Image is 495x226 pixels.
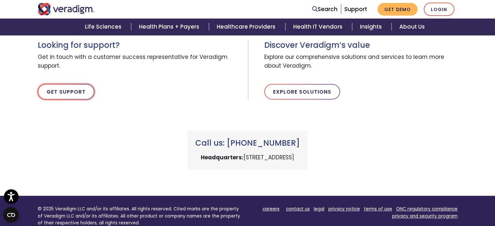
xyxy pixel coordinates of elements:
[392,19,433,35] a: About Us
[352,19,392,35] a: Insights
[286,206,310,212] a: contact us
[38,50,243,73] span: Get in touch with a customer success representative for Veradigm support.
[263,206,280,212] a: careers
[424,3,454,16] a: Login
[396,206,458,212] a: ONC regulatory compliance
[38,84,94,100] a: Get Support
[312,5,337,14] a: Search
[201,153,243,161] strong: Headquarters:
[264,84,340,100] a: Explore Solutions
[209,19,285,35] a: Healthcare Providers
[392,213,458,219] a: privacy and security program
[77,19,131,35] a: Life Sciences
[264,41,458,50] h3: Discover Veradigm’s value
[195,153,300,162] p: [STREET_ADDRESS]
[38,41,243,50] h3: Looking for support?
[328,206,360,212] a: privacy notice
[264,50,458,73] span: Explore our comprehensive solutions and services to learn more about Veradigm.
[314,206,324,212] a: legal
[195,139,300,148] h3: Call us: [PHONE_NUMBER]
[3,207,19,223] button: Open CMP widget
[285,19,352,35] a: Health IT Vendors
[344,5,367,13] a: Support
[378,3,418,16] a: Get Demo
[364,206,392,212] a: terms of use
[38,3,95,15] img: Veradigm logo
[131,19,209,35] a: Health Plans + Payers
